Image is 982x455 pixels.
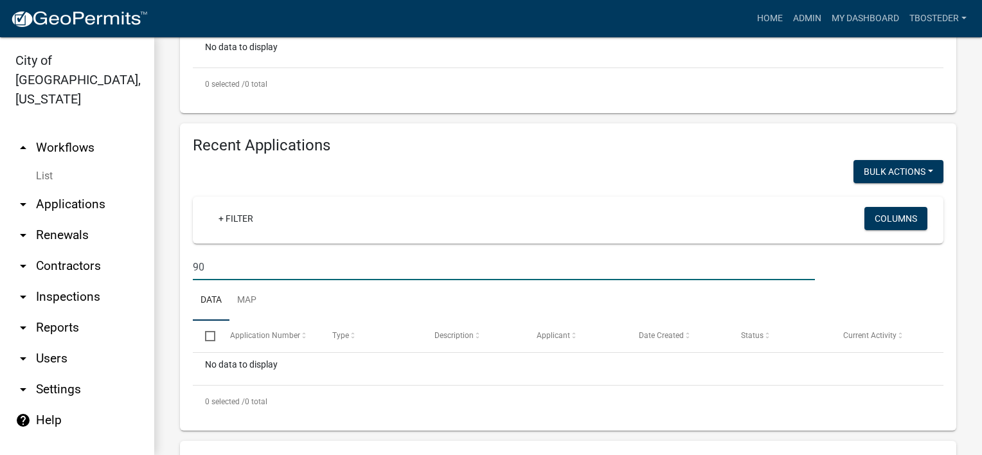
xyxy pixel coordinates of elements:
span: 0 selected / [205,397,245,406]
span: Current Activity [843,331,897,340]
div: 0 total [193,68,943,100]
span: 0 selected / [205,80,245,89]
datatable-header-cell: Status [729,321,831,352]
a: tbosteder [904,6,972,31]
button: Bulk Actions [853,160,943,183]
a: Admin [788,6,826,31]
span: Status [741,331,763,340]
datatable-header-cell: Select [193,321,217,352]
a: + Filter [208,207,263,230]
i: arrow_drop_down [15,258,31,274]
span: Date Created [639,331,684,340]
i: arrow_drop_down [15,351,31,366]
datatable-header-cell: Description [422,321,524,352]
div: No data to display [193,35,943,67]
a: Data [193,280,229,321]
input: Search for applications [193,254,815,280]
span: Applicant [537,331,570,340]
a: Home [752,6,788,31]
i: arrow_drop_down [15,197,31,212]
button: Columns [864,207,927,230]
i: arrow_drop_up [15,140,31,156]
datatable-header-cell: Applicant [524,321,627,352]
i: arrow_drop_down [15,320,31,335]
div: No data to display [193,353,943,385]
span: Application Number [230,331,300,340]
i: help [15,413,31,428]
i: arrow_drop_down [15,382,31,397]
datatable-header-cell: Type [319,321,422,352]
datatable-header-cell: Date Created [627,321,729,352]
a: Map [229,280,264,321]
a: My Dashboard [826,6,904,31]
span: Type [332,331,349,340]
div: 0 total [193,386,943,418]
h4: Recent Applications [193,136,943,155]
span: Description [434,331,474,340]
i: arrow_drop_down [15,289,31,305]
datatable-header-cell: Current Activity [831,321,933,352]
datatable-header-cell: Application Number [217,321,319,352]
i: arrow_drop_down [15,227,31,243]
